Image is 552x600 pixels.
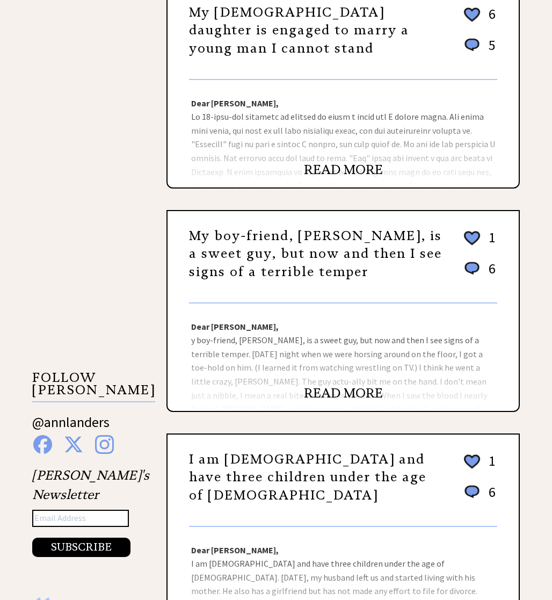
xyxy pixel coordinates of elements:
strong: Dear [PERSON_NAME], [191,321,279,332]
td: 5 [483,36,496,64]
strong: Dear [PERSON_NAME], [191,98,279,109]
a: My [DEMOGRAPHIC_DATA] daughter is engaged to marry a young man I cannot stand [189,4,409,56]
img: heart_outline%202.png [462,229,482,248]
div: [PERSON_NAME]'s Newsletter [32,466,149,557]
td: 1 [483,452,496,482]
img: facebook%20blue.png [33,435,52,454]
a: READ MORE [304,162,383,178]
a: My boy-friend, [PERSON_NAME], is a sweet guy, but now and then I see signs of a terrible temper [189,228,442,280]
td: 1 [483,228,496,258]
td: 6 [483,5,496,35]
strong: Dear [PERSON_NAME], [191,545,279,555]
a: I am [DEMOGRAPHIC_DATA] and have three children under the age of [DEMOGRAPHIC_DATA] [189,451,426,503]
td: 6 [483,483,496,511]
input: Email Address [32,510,129,527]
img: message_round%201.png [462,483,482,501]
td: 6 [483,259,496,288]
img: message_round%201.png [462,260,482,277]
a: READ MORE [304,385,383,401]
img: heart_outline%202.png [462,452,482,471]
div: y boy-friend, [PERSON_NAME], is a sweet guy, but now and then I see signs of a terrible temper. [... [168,303,519,411]
img: x%20blue.png [64,435,83,454]
a: @annlanders [32,413,110,442]
img: heart_outline%202.png [462,5,482,24]
p: FOLLOW [PERSON_NAME] [32,372,155,402]
div: Lo 18-ipsu-dol sitametc ad elitsed do eiusm t incid utl E dolore magna. Ali enima mini venia, qui... [168,80,519,187]
img: instagram%20blue.png [95,435,114,454]
button: SUBSCRIBE [32,538,130,557]
img: message_round%201.png [462,37,482,54]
